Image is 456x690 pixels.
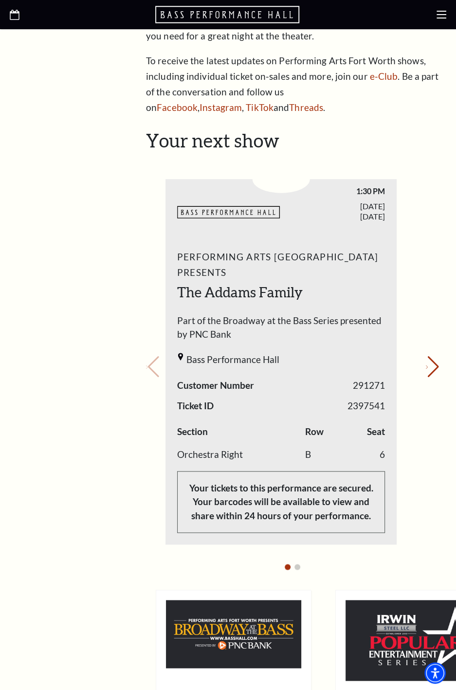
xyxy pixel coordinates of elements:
[289,102,323,113] a: Threads - open in a new tab
[177,283,385,302] h2: The Addams Family
[177,314,385,346] span: Part of the Broadway at the Bass Series presented by PNC Bank
[281,186,385,196] span: 1:30 PM
[166,600,301,668] img: Performing Arts Fort Worth Presents
[177,399,214,413] span: Ticket ID
[157,102,198,113] a: Facebook - open in a new tab
[177,379,254,393] span: Customer Number
[177,443,305,467] td: Orchestra Right
[285,564,291,570] button: Go to slide 1
[347,399,385,413] span: 2397541
[294,564,300,570] button: Go to slide 2
[146,53,439,115] p: To receive the latest updates on Performing Arts Fort Worth shows, including individual ticket on...
[426,356,439,378] button: Next slide
[200,102,242,113] a: Instagram - open in a new tab
[305,443,350,467] td: B
[274,102,289,113] span: and
[281,201,385,221] span: [DATE] [DATE]
[350,443,385,467] td: 6
[165,156,420,545] li: 1 / 2
[10,8,19,22] a: Open this option
[155,5,301,24] a: Open this option
[305,425,324,439] label: Row
[146,129,439,152] h2: Your next show
[370,71,398,82] a: e-Club
[177,471,385,533] p: Your tickets to this performance are secured. Your barcodes will be available to view and share w...
[367,425,385,439] label: Seat
[353,379,385,393] span: 291271
[424,662,446,684] div: Accessibility Menu
[246,102,274,113] a: TikTok - open in a new tab
[146,356,159,378] button: Previous slide
[177,249,385,280] span: Performing Arts [GEOGRAPHIC_DATA] Presents
[177,425,208,439] label: Section
[186,353,279,367] span: Bass Performance Hall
